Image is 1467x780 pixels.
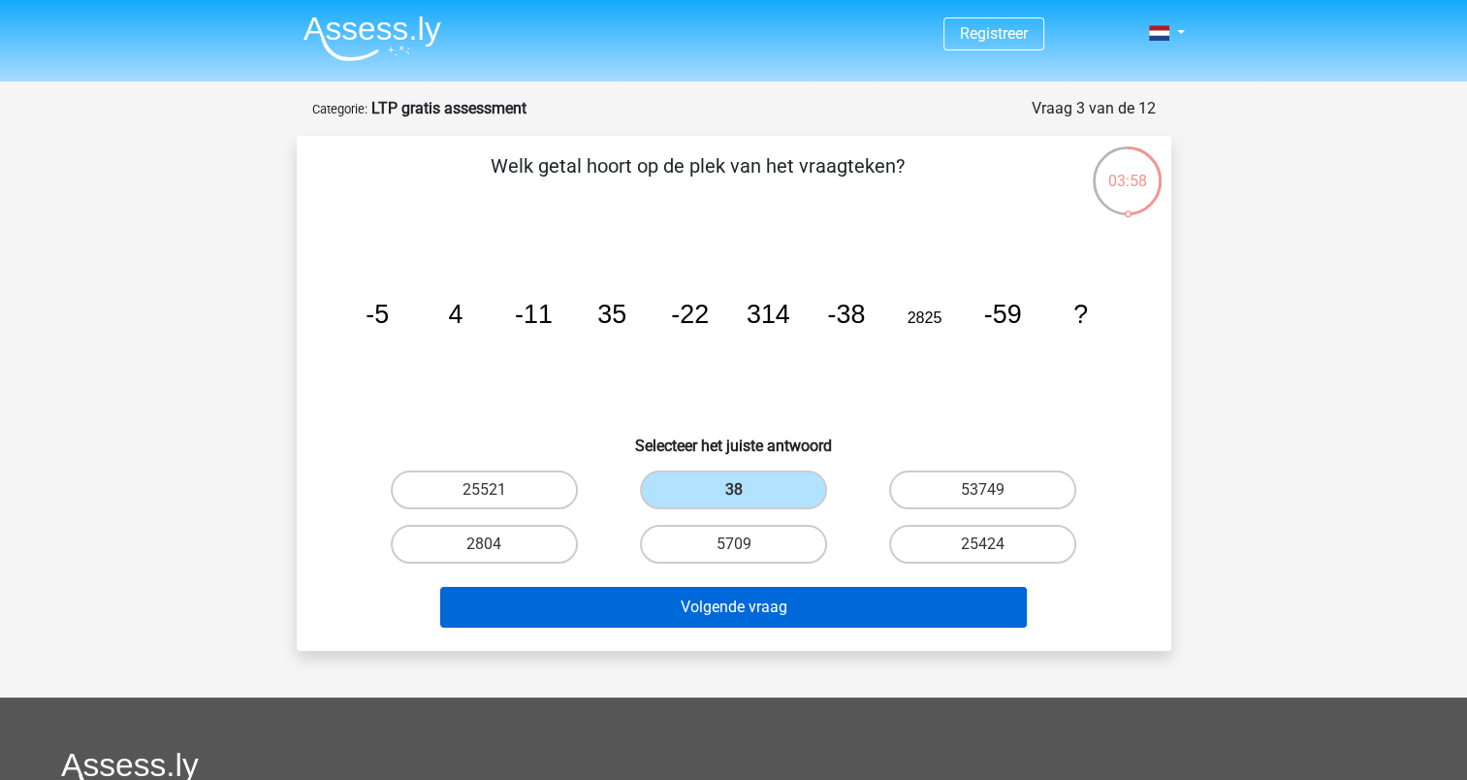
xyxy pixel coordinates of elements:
tspan: ? [1073,300,1088,329]
img: Assessly [303,16,441,61]
tspan: -5 [366,300,389,329]
label: 5709 [640,525,827,564]
tspan: -38 [827,300,865,329]
label: 53749 [889,471,1076,509]
p: Welk getal hoort op de plek van het vraagteken? [328,151,1068,210]
strong: LTP gratis assessment [371,99,526,117]
tspan: 4 [448,300,462,329]
tspan: 35 [597,300,626,329]
a: Registreer [960,24,1028,43]
tspan: -22 [671,300,709,329]
h6: Selecteer het juiste antwoord [328,421,1140,455]
button: Volgende vraag [440,587,1027,628]
label: 38 [640,471,827,509]
tspan: 314 [746,300,789,329]
label: 2804 [391,525,578,564]
label: 25521 [391,471,578,509]
label: 25424 [889,525,1076,564]
tspan: 2825 [907,309,941,326]
small: Categorie: [312,102,367,116]
tspan: -59 [983,300,1021,329]
div: 03:58 [1091,145,1164,193]
div: Vraag 3 van de 12 [1032,97,1156,120]
tspan: -11 [515,300,553,329]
